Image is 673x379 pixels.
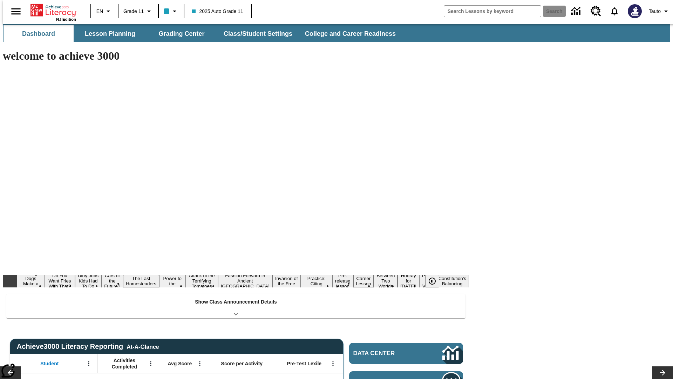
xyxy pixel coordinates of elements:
button: Dashboard [4,25,74,42]
input: search field [444,6,541,17]
button: Slide 12 Career Lesson [353,275,374,287]
span: Score per Activity [221,360,263,367]
button: Slide 9 The Invasion of the Free CD [272,270,301,293]
span: Avg Score [168,360,192,367]
button: Slide 13 Between Two Worlds [374,272,397,290]
div: SubNavbar [3,25,402,42]
button: Slide 16 The Constitution's Balancing Act [435,270,469,293]
button: Profile/Settings [646,5,673,18]
a: Resource Center, Will open in new tab [586,2,605,21]
span: EN [96,8,103,15]
button: Class/Student Settings [218,25,298,42]
div: At-A-Glance [127,343,159,350]
a: Data Center [567,2,586,21]
button: Slide 7 Attack of the Terrifying Tomatoes [186,272,218,290]
button: Slide 6 Solar Power to the People [159,270,186,293]
button: Open side menu [6,1,26,22]
a: Home [30,3,76,17]
div: Show Class Announcement Details [6,294,465,318]
button: Slide 11 Pre-release lesson [332,272,353,290]
a: Data Center [349,343,463,364]
span: Achieve3000 Literacy Reporting [17,343,159,351]
button: Lesson Planning [75,25,145,42]
span: Student [40,360,59,367]
button: Slide 2 Do You Want Fries With That? [45,272,75,290]
span: Tauto [649,8,661,15]
button: Select a new avatar [624,2,646,20]
div: Pause [425,275,446,287]
img: Avatar [628,4,642,18]
div: SubNavbar [3,24,670,42]
button: Class color is light blue. Change class color [161,5,182,18]
span: Pre-Test Lexile [287,360,322,367]
button: Slide 10 Mixed Practice: Citing Evidence [301,270,332,293]
button: Slide 3 Dirty Jobs Kids Had To Do [75,272,102,290]
button: College and Career Readiness [299,25,401,42]
button: Slide 1 Diving Dogs Make a Splash [17,270,45,293]
button: Slide 5 The Last Homesteaders [123,275,159,287]
button: Pause [425,275,439,287]
button: Slide 8 Fashion Forward in Ancient Rome [218,272,272,290]
button: Grading Center [147,25,217,42]
a: Notifications [605,2,624,20]
span: Grade 11 [123,8,144,15]
button: Open Menu [328,358,338,369]
div: Home [30,2,76,21]
h1: welcome to achieve 3000 [3,49,469,62]
button: Open Menu [195,358,205,369]
button: Slide 4 Cars of the Future? [101,272,123,290]
span: NJ Edition [56,17,76,21]
p: Show Class Announcement Details [195,298,277,306]
button: Open Menu [145,358,156,369]
span: Data Center [353,350,419,357]
button: Open Menu [83,358,94,369]
button: Language: EN, Select a language [93,5,116,18]
button: Slide 15 Point of View [419,272,435,290]
button: Lesson carousel, Next [652,366,673,379]
span: 2025 Auto Grade 11 [192,8,243,15]
button: Slide 14 Hooray for Constitution Day! [397,272,419,290]
span: Activities Completed [101,357,148,370]
button: Grade: Grade 11, Select a grade [121,5,156,18]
